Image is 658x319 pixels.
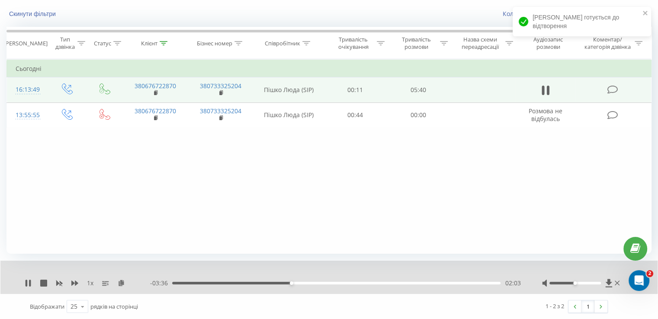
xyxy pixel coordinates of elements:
button: Скинути фільтри [6,10,60,18]
div: Назва схеми переадресації [458,36,503,51]
a: 380676722870 [135,82,176,90]
div: Тривалість розмови [395,36,438,51]
div: Співробітник [265,40,300,47]
button: close [642,10,648,18]
span: Розмова не відбулась [529,107,562,123]
td: 00:11 [324,77,387,102]
div: Тип дзвінка [55,36,75,51]
div: 13:55:55 [16,107,39,124]
span: 1 x [87,279,93,287]
td: Пішко Люда (SIP) [254,102,324,128]
span: 02:03 [505,279,520,287]
iframe: Intercom live chat [629,270,649,291]
div: [PERSON_NAME] [4,40,48,47]
div: 16:13:49 [16,81,39,98]
div: Статус [94,40,111,47]
span: Відображати [30,303,64,310]
div: Тривалість очікування [332,36,375,51]
a: 380733325204 [200,82,241,90]
div: Аудіозапис розмови [523,36,574,51]
a: 1 [581,300,594,313]
div: Accessibility label [290,281,293,285]
div: 1 - 2 з 2 [546,302,564,310]
a: 380733325204 [200,107,241,115]
div: 25 [71,302,77,311]
span: - 03:36 [150,279,172,287]
span: рядків на сторінці [90,303,138,310]
div: [PERSON_NAME] готується до відтворення [513,7,651,36]
td: 00:44 [324,102,387,128]
td: Сьогодні [7,60,652,77]
td: 05:40 [387,77,449,102]
div: Бізнес номер [197,40,232,47]
div: Клієнт [141,40,157,47]
td: Пішко Люда (SIP) [254,77,324,102]
a: Коли дані можуть відрізнятися вiд інших систем [503,10,652,18]
span: 2 [646,270,653,277]
div: Коментар/категорія дзвінка [582,36,632,51]
a: 380676722870 [135,107,176,115]
div: Accessibility label [573,281,577,285]
td: 00:00 [387,102,449,128]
